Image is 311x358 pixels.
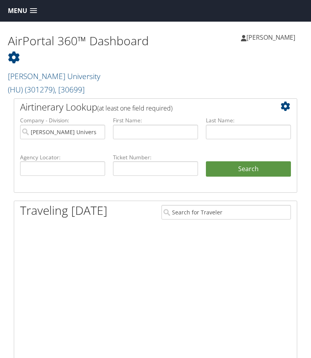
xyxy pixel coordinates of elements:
[161,205,291,220] input: Search for Traveler
[4,4,41,17] a: Menu
[55,84,85,95] span: , [ 30699 ]
[241,26,303,49] a: [PERSON_NAME]
[20,153,105,161] label: Agency Locator:
[206,161,291,177] button: Search
[20,100,267,114] h2: Airtinerary Lookup
[20,202,107,219] h1: Traveling [DATE]
[97,104,172,113] span: (at least one field required)
[8,33,155,66] h1: AirPortal 360™ Dashboard
[206,116,291,124] label: Last Name:
[8,71,100,95] a: [PERSON_NAME] University (HU)
[20,116,105,124] label: Company - Division:
[8,7,27,15] span: Menu
[25,84,55,95] span: ( 301279 )
[246,33,295,42] span: [PERSON_NAME]
[113,116,198,124] label: First Name:
[113,153,198,161] label: Ticket Number:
